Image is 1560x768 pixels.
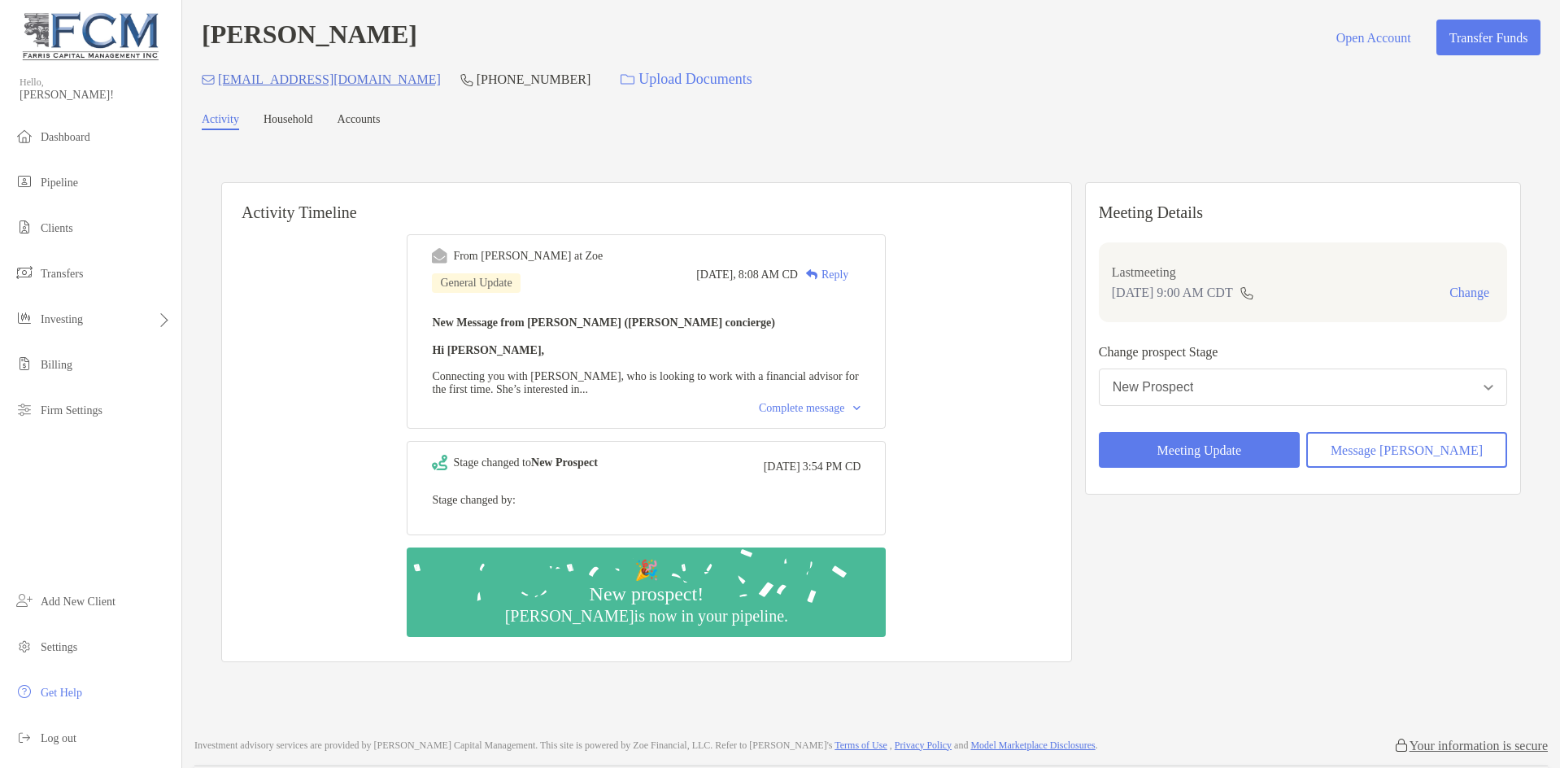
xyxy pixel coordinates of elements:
img: firm-settings icon [15,399,34,419]
div: Stage changed to [453,456,597,469]
span: Pipeline [41,177,78,189]
h6: Activity Timeline [222,183,1071,222]
button: Open Account [1323,20,1423,55]
img: communication type [1240,286,1254,299]
img: Event icon [432,455,447,470]
img: Open dropdown arrow [1484,385,1493,391]
img: dashboard icon [15,126,34,146]
span: Investing [41,313,83,325]
img: button icon [621,74,634,85]
b: New Message from [PERSON_NAME] ([PERSON_NAME] concierge) [432,316,775,329]
a: Model Marketplace Disclosures [970,740,1095,751]
a: Household [264,113,313,130]
span: Firm Settings [41,404,102,417]
a: Upload Documents [610,62,762,97]
div: From [PERSON_NAME] at Zoe [453,250,603,263]
button: Message [PERSON_NAME] [1306,432,1507,468]
div: Complete message [759,402,861,415]
img: investing icon [15,308,34,328]
p: [DATE] 9:00 AM CDT [1112,282,1233,303]
span: Add New Client [41,596,115,608]
span: 8:08 AM CD [739,268,798,281]
span: [DATE] [764,460,800,473]
img: pipeline icon [15,172,34,191]
span: Clients [41,222,73,234]
div: New prospect! [583,583,711,606]
a: Terms of Use [834,740,887,751]
span: Transfers [41,268,83,280]
p: [PHONE_NUMBER] [477,69,590,89]
img: Event icon [432,248,447,264]
b: New Prospect [531,456,598,469]
p: Change prospect Stage [1099,342,1507,362]
button: Meeting Update [1099,432,1300,468]
img: clients icon [15,217,34,237]
a: Activity [202,113,239,130]
button: Transfer Funds [1436,20,1540,55]
span: Log out [41,732,76,744]
div: [PERSON_NAME] is now in your pipeline. [499,606,795,626]
h4: [PERSON_NAME] [202,20,417,55]
img: add_new_client icon [15,591,34,610]
button: New Prospect [1099,369,1507,406]
span: Get Help [41,687,82,699]
p: Meeting Details [1099,203,1507,223]
img: Phone Icon [460,73,473,86]
img: settings icon [15,636,34,656]
img: billing icon [15,354,34,373]
span: Billing [41,359,72,371]
a: Accounts [338,113,381,130]
img: transfers icon [15,263,34,282]
img: Reply icon [806,269,818,280]
strong: Hi [PERSON_NAME], [432,344,544,356]
a: Privacy Policy [895,740,952,751]
div: General Update [432,273,520,293]
div: New Prospect [1113,380,1194,395]
img: logout icon [15,727,34,747]
span: [DATE], [696,268,736,281]
span: [PERSON_NAME]! [20,89,172,102]
img: get-help icon [15,682,34,701]
img: Chevron icon [853,406,861,411]
p: [EMAIL_ADDRESS][DOMAIN_NAME] [218,69,441,89]
span: Connecting you with [PERSON_NAME], who is looking to work with a financial advisor for the first ... [432,344,858,395]
div: 🎉 [628,559,665,583]
span: Dashboard [41,131,90,143]
img: Email Icon [202,75,215,85]
span: 3:54 PM CD [803,460,861,473]
p: Stage changed by: [432,490,861,510]
p: Investment advisory services are provided by [PERSON_NAME] Capital Management . This site is powe... [194,740,1098,752]
div: Reply [798,266,848,283]
button: Change [1445,285,1494,301]
span: Settings [41,641,77,653]
p: Your information is secure [1410,738,1548,753]
p: Last meeting [1112,262,1494,282]
img: Zoe Logo [20,7,162,65]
